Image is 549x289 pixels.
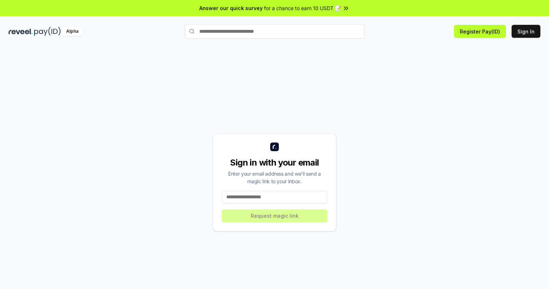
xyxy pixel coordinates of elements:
div: Alpha [62,27,82,36]
button: Sign In [512,25,540,38]
div: Enter your email address and we’ll send a magic link to your inbox. [222,170,327,185]
span: Answer our quick survey [199,4,263,12]
img: pay_id [34,27,61,36]
img: reveel_dark [9,27,33,36]
div: Sign in with your email [222,157,327,168]
button: Register Pay(ID) [454,25,506,38]
span: for a chance to earn 10 USDT 📝 [264,4,341,12]
img: logo_small [270,143,279,151]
